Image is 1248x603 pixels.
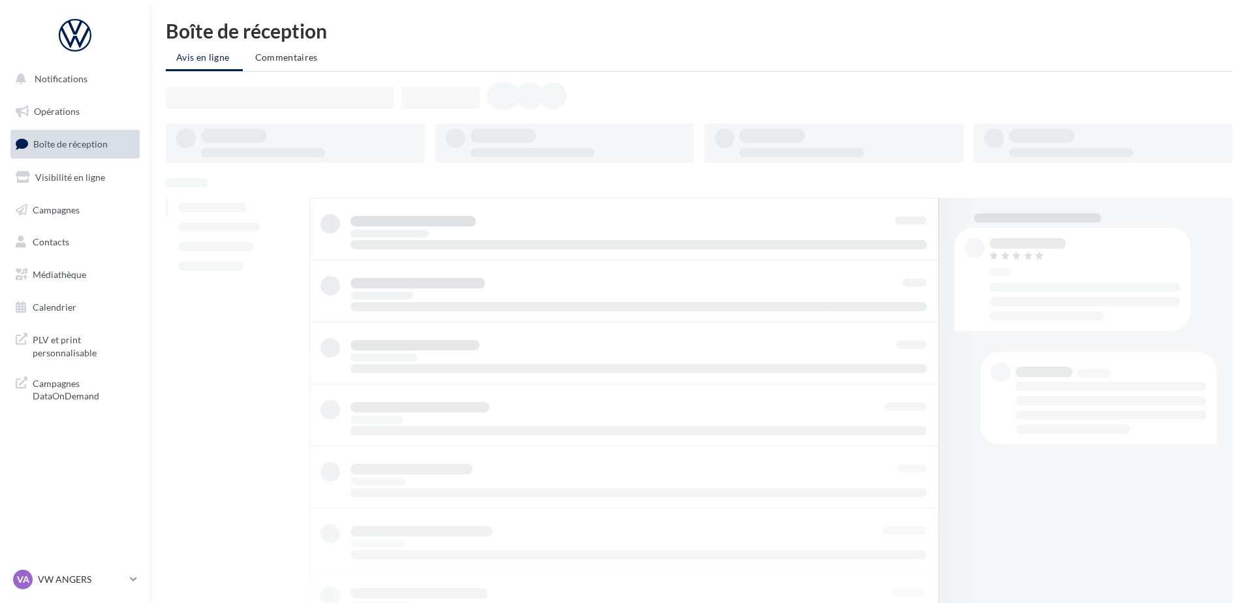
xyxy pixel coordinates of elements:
a: Boîte de réception [8,130,142,158]
a: VA VW ANGERS [10,567,140,592]
span: Commentaires [255,52,318,63]
span: Visibilité en ligne [35,172,105,183]
span: Médiathèque [33,269,86,280]
a: Visibilité en ligne [8,164,142,191]
span: Contacts [33,236,69,247]
p: VW ANGERS [38,573,125,586]
span: Calendrier [33,301,76,313]
span: PLV et print personnalisable [33,331,134,359]
span: Opérations [34,106,80,117]
a: Contacts [8,228,142,256]
span: Boîte de réception [33,138,108,149]
a: PLV et print personnalisable [8,326,142,364]
a: Campagnes DataOnDemand [8,369,142,408]
span: VA [17,573,29,586]
a: Calendrier [8,294,142,321]
a: Médiathèque [8,261,142,288]
span: Campagnes DataOnDemand [33,375,134,403]
span: Notifications [35,73,87,84]
a: Campagnes [8,196,142,224]
a: Opérations [8,98,142,125]
span: Campagnes [33,204,80,215]
button: Notifications [8,65,137,93]
div: Boîte de réception [166,21,1232,40]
